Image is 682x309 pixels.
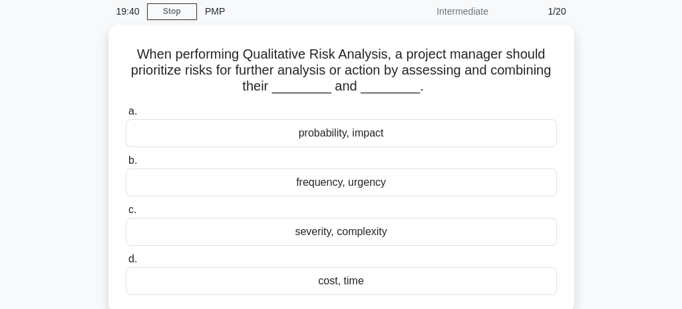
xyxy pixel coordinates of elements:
[124,46,558,95] h5: When performing Qualitative Risk Analysis, a project manager should prioritize risks for further ...
[128,253,137,264] span: d.
[128,105,137,117] span: a.
[126,168,557,196] div: frequency, urgency
[126,218,557,246] div: severity, complexity
[126,267,557,295] div: cost, time
[128,204,136,215] span: c.
[147,3,197,20] a: Stop
[128,154,137,166] span: b.
[126,119,557,147] div: probability, impact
